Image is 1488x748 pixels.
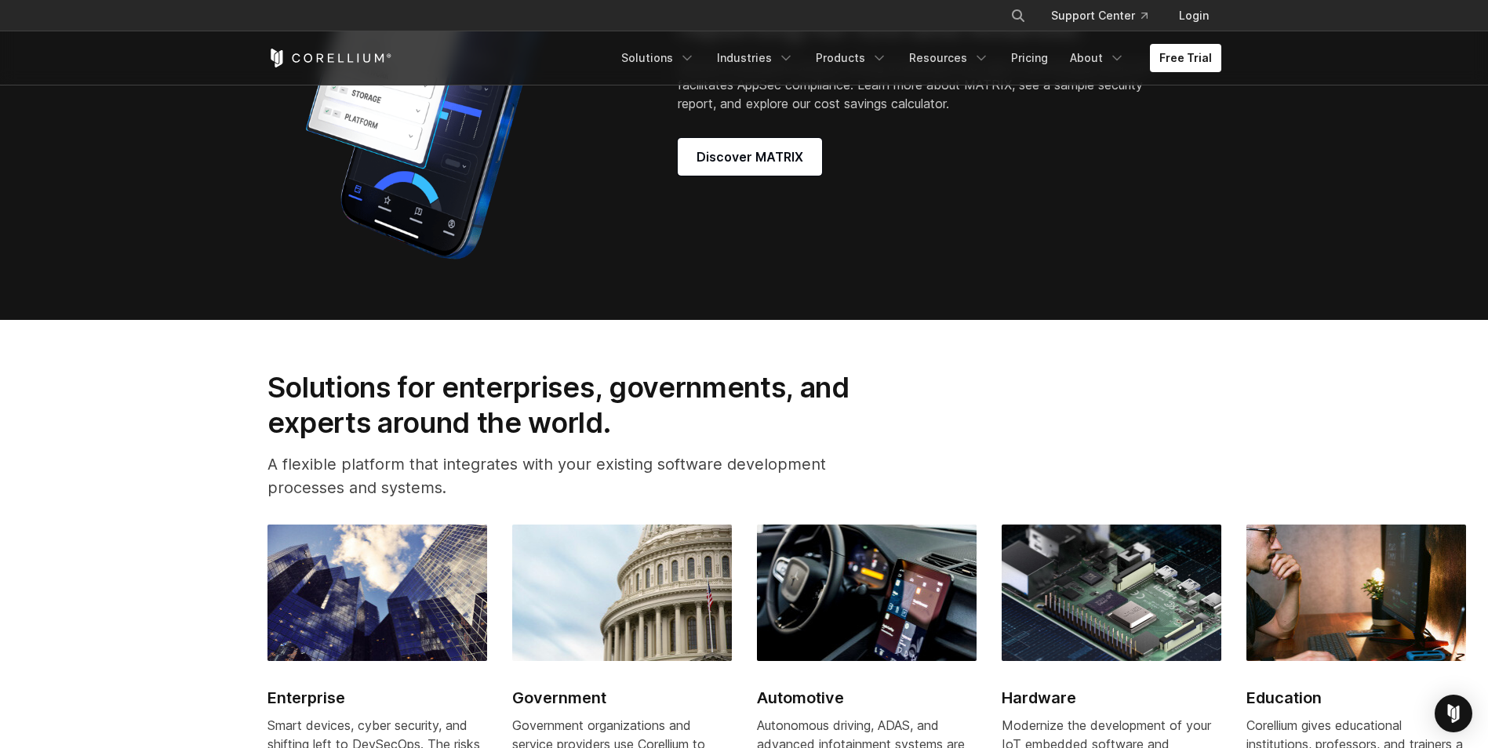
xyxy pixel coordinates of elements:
[697,147,803,166] span: Discover MATRIX
[708,44,803,72] a: Industries
[1246,686,1466,710] h2: Education
[267,49,392,67] a: Corellium Home
[1150,44,1221,72] a: Free Trial
[1002,44,1057,72] a: Pricing
[757,686,977,710] h2: Automotive
[1061,44,1134,72] a: About
[1039,2,1160,30] a: Support Center
[267,525,487,661] img: Enterprise
[267,452,893,499] p: A flexible platform that integrates with your existing software development processes and systems.
[1002,686,1221,710] h2: Hardware
[991,2,1221,30] div: Navigation Menu
[1166,2,1221,30] a: Login
[678,138,822,176] a: Discover MATRIX
[1002,525,1221,661] img: Hardware
[512,525,732,661] img: Government
[267,370,893,440] h2: Solutions for enterprises, governments, and experts around the world.
[512,686,732,710] h2: Government
[1004,2,1032,30] button: Search
[612,44,1221,72] div: Navigation Menu
[757,525,977,661] img: Automotive
[806,44,897,72] a: Products
[1246,525,1466,661] img: Education
[900,44,999,72] a: Resources
[1435,695,1472,732] div: Open Intercom Messenger
[267,686,487,710] h2: Enterprise
[612,44,704,72] a: Solutions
